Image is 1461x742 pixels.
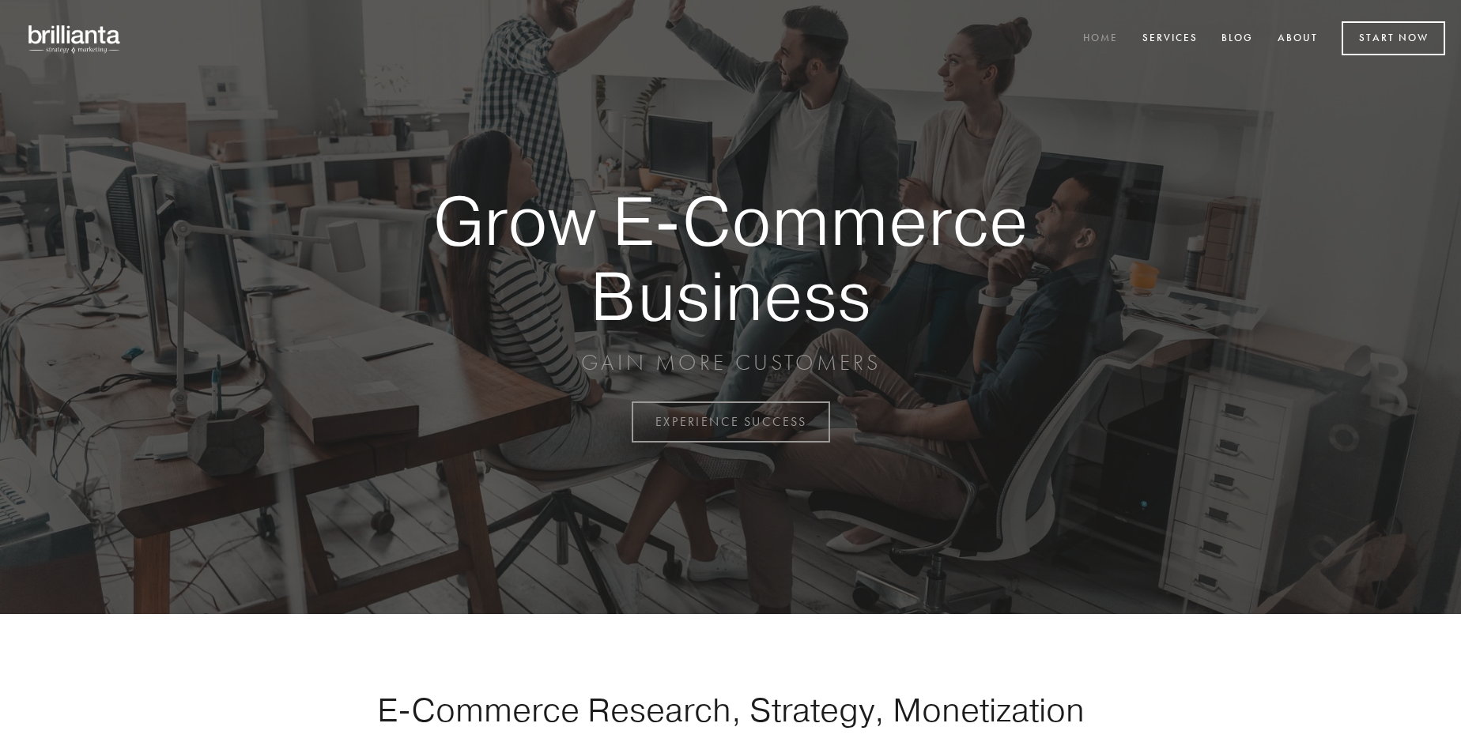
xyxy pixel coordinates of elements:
p: GAIN MORE CUSTOMERS [378,348,1083,377]
a: Blog [1211,26,1263,52]
a: Home [1073,26,1128,52]
strong: Grow E-Commerce Business [378,183,1083,333]
a: Start Now [1342,21,1445,55]
a: Services [1132,26,1208,52]
a: About [1267,26,1328,52]
a: EXPERIENCE SUCCESS [632,401,830,443]
h1: E-Commerce Research, Strategy, Monetization [327,690,1134,729]
img: brillianta - research, strategy, marketing [16,16,134,62]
